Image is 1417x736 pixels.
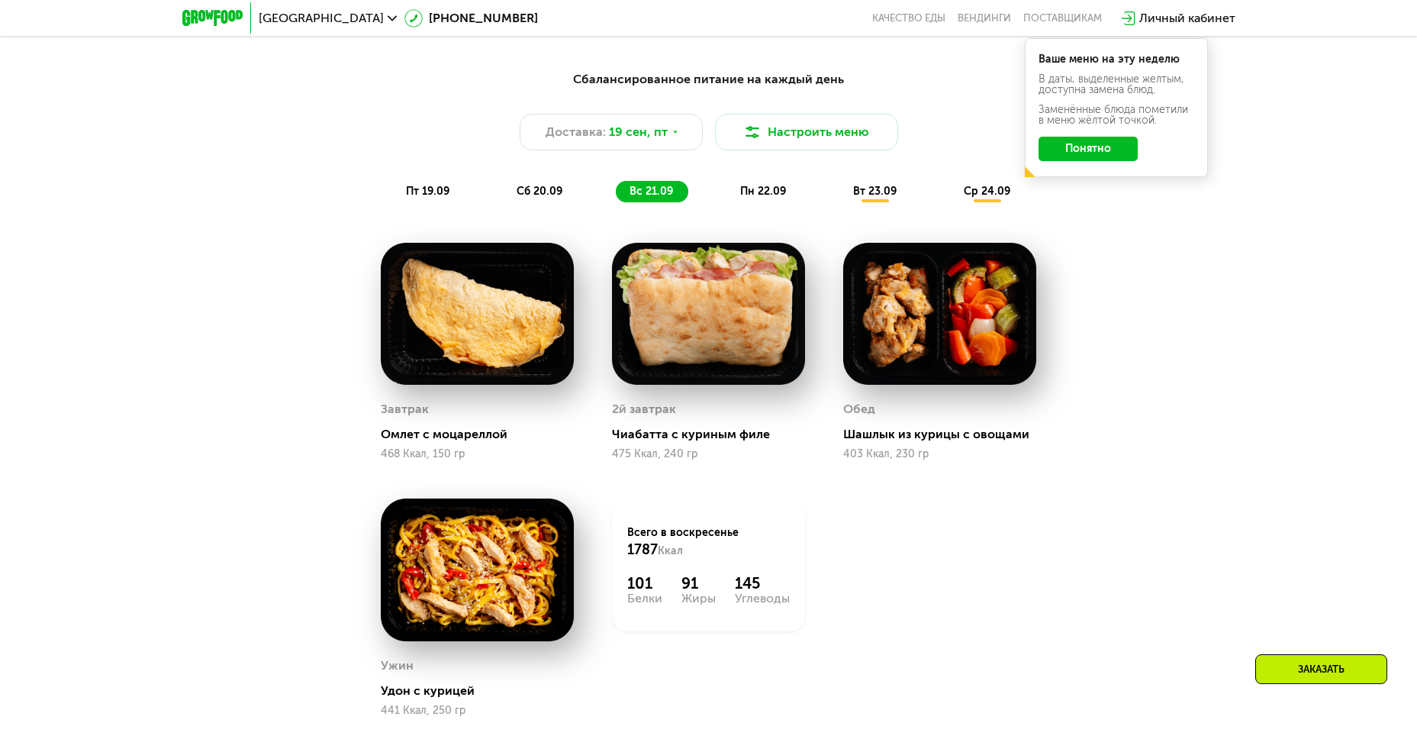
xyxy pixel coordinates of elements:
[381,654,414,677] div: Ужин
[627,541,658,558] span: 1787
[715,114,898,150] button: Настроить меню
[381,448,574,460] div: 468 Ккал, 150 гр
[404,9,538,27] a: [PHONE_NUMBER]
[406,185,449,198] span: пт 19.09
[1039,105,1194,126] div: Заменённые блюда пометили в меню жёлтой точкой.
[658,544,683,557] span: Ккал
[612,398,676,421] div: 2й завтрак
[1255,654,1387,684] div: Заказать
[740,185,786,198] span: пн 22.09
[958,12,1011,24] a: Вендинги
[257,70,1161,89] div: Сбалансированное питание на каждый день
[612,448,805,460] div: 475 Ккал, 240 гр
[259,12,384,24] span: [GEOGRAPHIC_DATA]
[627,592,662,605] div: Белки
[1039,54,1194,65] div: Ваше меню на эту неделю
[609,123,668,141] span: 19 сен, пт
[735,574,790,592] div: 145
[1039,74,1194,95] div: В даты, выделенные желтым, доступна замена блюд.
[872,12,945,24] a: Качество еды
[843,448,1036,460] div: 403 Ккал, 230 гр
[627,574,662,592] div: 101
[612,427,817,442] div: Чиабатта с куриным филе
[681,574,716,592] div: 91
[1039,137,1138,161] button: Понятно
[735,592,790,605] div: Углеводы
[843,398,875,421] div: Обед
[1139,9,1235,27] div: Личный кабинет
[627,525,790,559] div: Всего в воскресенье
[381,427,586,442] div: Омлет с моцареллой
[681,592,716,605] div: Жиры
[964,185,1010,198] span: ср 24.09
[1023,12,1102,24] div: поставщикам
[630,185,673,198] span: вс 21.09
[381,683,586,699] div: Удон с курицей
[853,185,897,198] span: вт 23.09
[517,185,562,198] span: сб 20.09
[381,398,429,421] div: Завтрак
[843,427,1048,442] div: Шашлык из курицы с овощами
[546,123,606,141] span: Доставка:
[381,705,574,717] div: 441 Ккал, 250 гр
